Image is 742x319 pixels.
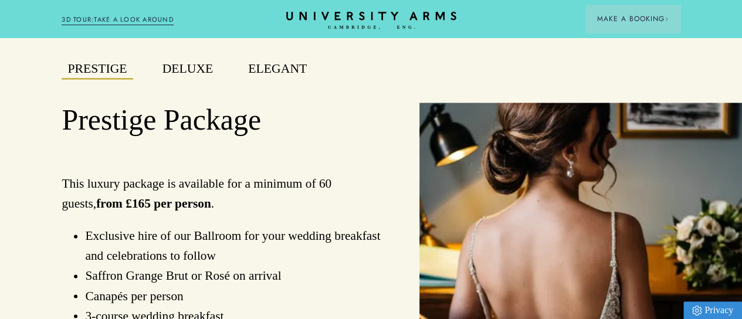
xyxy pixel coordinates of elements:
li: Saffron Grange Brut or Rosé on arrival [85,266,384,286]
p: This luxury package is available for a minimum of 60 guests, . [62,174,384,213]
img: Privacy [692,306,702,315]
li: Exclusive hire of our Ballroom for your wedding breakfast and celebrations to follow [85,226,384,266]
a: Home [286,12,456,30]
a: Privacy [683,301,742,319]
button: Prestige [62,59,133,80]
strong: from £165 per person [96,196,211,211]
button: Elegant [242,59,313,80]
span: Make a Booking [597,13,669,24]
li: Canapés per person [85,286,384,306]
a: 3D TOUR:TAKE A LOOK AROUND [62,15,174,25]
button: Deluxe [157,59,219,80]
img: Arrow icon [665,17,669,21]
h2: Prestige Package [62,103,384,138]
button: Make a BookingArrow icon [585,5,680,33]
